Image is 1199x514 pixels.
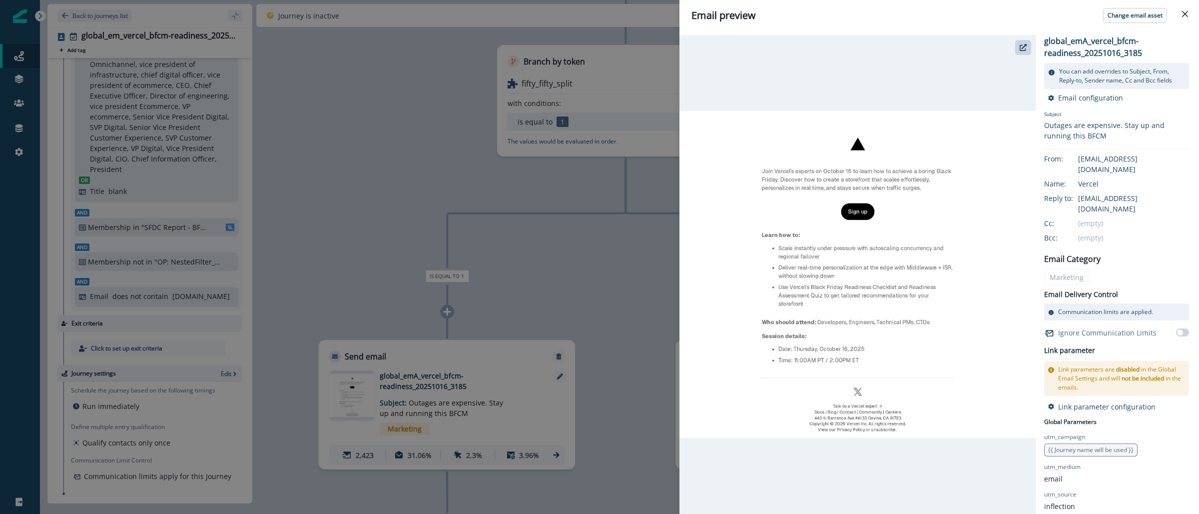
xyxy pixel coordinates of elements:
[1058,93,1123,102] p: Email configuration
[1122,374,1164,382] span: not be included
[1058,365,1185,392] p: Link parameters are in the Global Email Settings and will in the emails.
[1044,432,1085,441] p: utm_campaign
[1044,232,1094,243] div: Bcc:
[1044,289,1118,299] p: Email Delivery Control
[1044,193,1094,203] div: Reply to:
[1048,93,1123,102] button: Email configuration
[1048,445,1134,454] span: {{ Journey name will be used }}
[1058,327,1157,338] p: Ignore Communication Limits
[1044,35,1189,59] p: global_emA_vercel_bfcm-readiness_20251016_3185
[1116,365,1140,373] span: disabled
[1078,153,1189,174] div: [EMAIL_ADDRESS][DOMAIN_NAME]
[1058,307,1153,316] p: Communication limits are applied.
[1044,462,1081,471] p: utm_medium
[1078,232,1189,243] div: (empty)
[1044,490,1077,499] p: utm_source
[1044,178,1094,189] div: Name:
[679,111,1036,438] img: email asset unavailable
[1078,218,1189,228] div: (empty)
[1044,110,1189,120] p: Subject
[1044,120,1189,141] div: Outages are expensive. Stay up and running this BFCM
[1078,193,1189,214] div: [EMAIL_ADDRESS][DOMAIN_NAME]
[1044,344,1095,357] h2: Link parameter
[1108,12,1163,19] p: Change email asset
[1078,178,1189,189] div: Vercel
[1044,473,1063,484] p: email
[1044,218,1094,228] div: Cc:
[1044,253,1101,265] p: Email Category
[1048,402,1156,411] button: Link parameter configuration
[1044,153,1094,164] div: From:
[1059,67,1185,85] p: You can add overrides to Subject, From, Reply-to, Sender name, Cc and Bcc fields
[1177,6,1193,22] button: Close
[1044,501,1075,511] p: inflection
[1044,415,1097,426] p: Global Parameters
[1103,8,1167,23] button: Change email asset
[691,8,1187,23] div: Email preview
[1058,402,1156,411] p: Link parameter configuration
